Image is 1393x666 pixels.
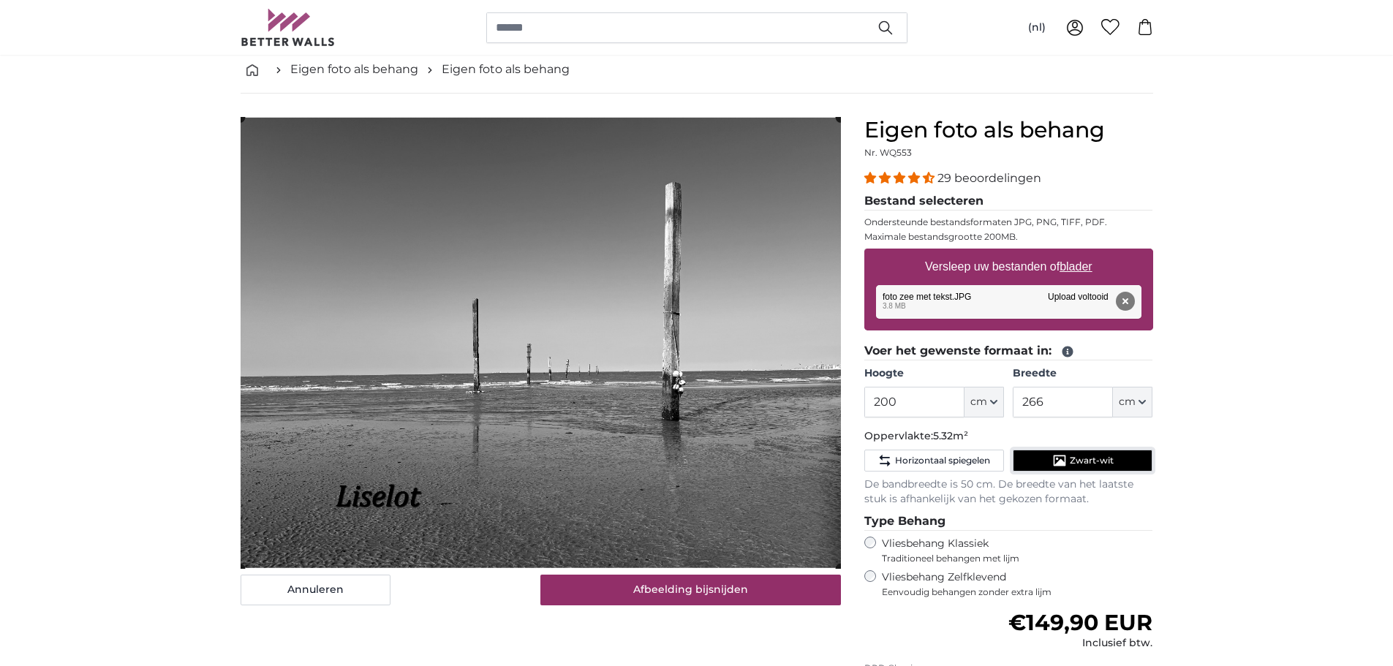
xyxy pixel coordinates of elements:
[970,395,987,409] span: cm
[882,553,1126,564] span: Traditioneel behangen met lijm
[864,366,1004,381] label: Hoogte
[241,9,336,46] img: Betterwalls
[241,575,390,605] button: Annuleren
[895,455,990,466] span: Horizontaal spiegelen
[864,147,912,158] span: Nr. WQ553
[864,477,1153,507] p: De bandbreedte is 50 cm. De breedte van het laatste stuk is afhankelijk van het gekozen formaat.
[864,342,1153,360] legend: Voer het gewenste formaat in:
[290,61,418,78] a: Eigen foto als behang
[864,450,1004,472] button: Horizontaal spiegelen
[1013,450,1152,472] button: Zwart-wit
[1013,366,1152,381] label: Breedte
[882,570,1153,598] label: Vliesbehang Zelfklevend
[964,387,1004,417] button: cm
[1008,636,1152,651] div: Inclusief btw.
[241,46,1153,94] nav: breadcrumbs
[442,61,570,78] a: Eigen foto als behang
[1119,395,1136,409] span: cm
[864,231,1153,243] p: Maximale bestandsgrootte 200MB.
[937,171,1041,185] span: 29 beoordelingen
[864,512,1153,531] legend: Type Behang
[1060,260,1092,273] u: blader
[864,216,1153,228] p: Ondersteunde bestandsformaten JPG, PNG, TIFF, PDF.
[1016,15,1057,41] button: (nl)
[864,429,1153,444] p: Oppervlakte:
[1008,609,1152,636] span: €149,90 EUR
[864,171,937,185] span: 4.34 stars
[540,575,841,605] button: Afbeelding bijsnijden
[919,252,1098,281] label: Versleep uw bestanden of
[882,586,1153,598] span: Eenvoudig behangen zonder extra lijm
[864,192,1153,211] legend: Bestand selecteren
[882,537,1126,564] label: Vliesbehang Klassiek
[1113,387,1152,417] button: cm
[864,117,1153,143] h1: Eigen foto als behang
[1070,455,1114,466] span: Zwart-wit
[933,429,968,442] span: 5.32m²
